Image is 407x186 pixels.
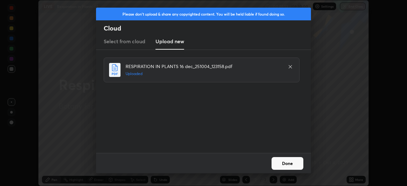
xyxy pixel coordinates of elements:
[126,71,281,77] h5: Uploaded
[96,8,311,20] div: Please don't upload & share any copyrighted content. You will be held liable if found doing so.
[272,157,303,170] button: Done
[104,24,311,32] h2: Cloud
[126,63,281,70] h4: RESPIRATION IN PLANTS 16 dec_251004_123158.pdf
[155,38,184,45] h3: Upload new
